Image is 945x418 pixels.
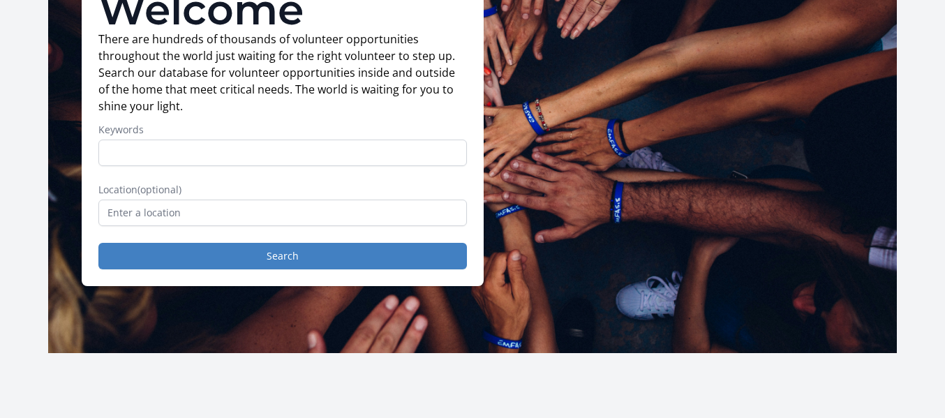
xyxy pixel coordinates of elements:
[137,183,181,196] span: (optional)
[98,200,467,226] input: Enter a location
[98,243,467,269] button: Search
[98,123,467,137] label: Keywords
[98,183,467,197] label: Location
[98,31,467,114] p: There are hundreds of thousands of volunteer opportunities throughout the world just waiting for ...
